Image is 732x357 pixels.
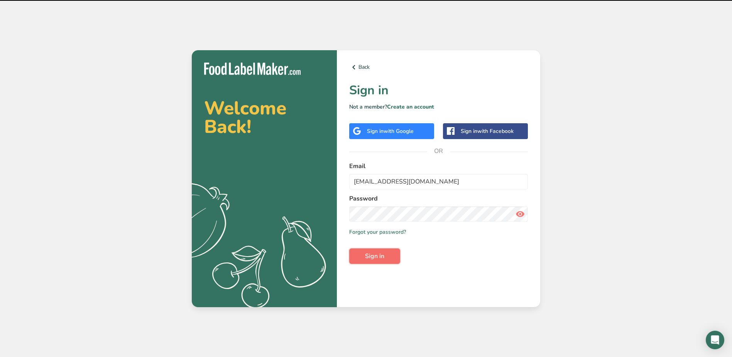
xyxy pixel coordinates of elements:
[349,63,528,72] a: Back
[349,161,528,171] label: Email
[204,99,325,136] h2: Welcome Back!
[349,103,528,111] p: Not a member?
[349,248,400,264] button: Sign in
[204,63,301,75] img: Food Label Maker
[384,127,414,135] span: with Google
[349,174,528,189] input: Enter Your Email
[427,139,450,163] span: OR
[387,103,434,110] a: Create an account
[349,194,528,203] label: Password
[349,81,528,100] h1: Sign in
[706,331,724,349] div: Open Intercom Messenger
[477,127,514,135] span: with Facebook
[367,127,414,135] div: Sign in
[461,127,514,135] div: Sign in
[365,252,384,261] span: Sign in
[349,228,406,236] a: Forgot your password?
